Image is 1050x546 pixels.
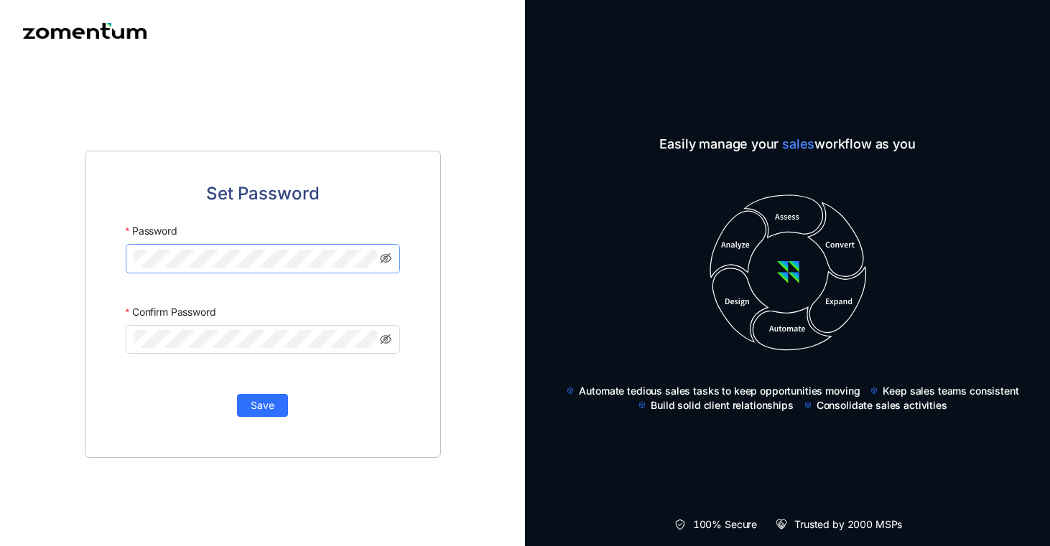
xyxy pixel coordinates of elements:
[23,23,147,39] img: Zomentum logo
[817,398,947,413] span: Consolidate sales activities
[358,250,376,267] keeper-lock: Open Keeper Popup
[651,398,794,413] span: Build solid client relationships
[380,253,391,264] span: eye-invisible
[126,299,216,325] label: Confirm Password
[251,397,274,413] span: Save
[794,517,902,532] span: Trusted by 2000 MSPs
[380,334,391,345] span: eye-invisible
[134,250,377,268] input: Password
[237,394,288,417] button: Save
[579,384,860,398] span: Automate tedious sales tasks to keep opportunities moving
[134,330,377,348] input: Confirm Password
[206,180,320,207] span: Set Password
[555,134,1021,154] span: Easily manage your workflow as you
[126,218,177,244] label: Password
[782,136,814,151] span: sales
[693,517,757,532] span: 100% Secure
[883,384,1018,398] span: Keep sales teams consistent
